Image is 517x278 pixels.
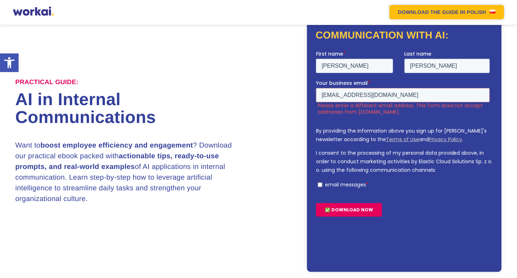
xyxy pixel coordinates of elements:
[15,78,79,86] label: Practical Guide:
[15,140,234,204] h3: Want to ? Download our practical ebook packed with of AI applications in internal communication. ...
[316,50,493,259] iframe: Form 0
[40,141,193,149] strong: boost employee efficiency and engagement
[398,10,459,15] em: DOWNLOAD THE GUIDE
[390,5,504,19] a: DOWNLOAD THE GUIDEIN POLISHUS flag
[490,10,496,14] img: US flag
[316,15,493,42] h2: Get the guide and enhance communication with AI:
[15,91,258,127] h1: AI in Internal Communications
